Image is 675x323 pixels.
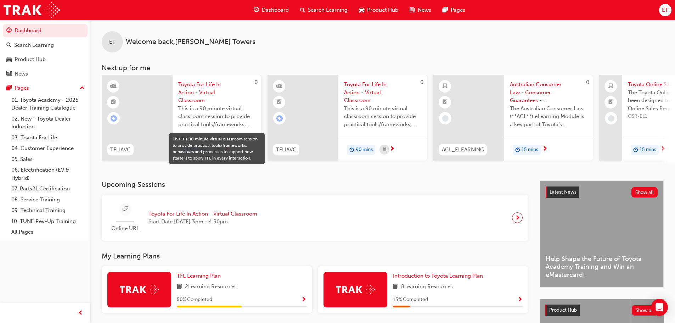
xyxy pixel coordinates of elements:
[546,255,658,279] span: Help Shape the Future of Toyota Academy Training and Win an eMastercard!
[300,6,305,15] span: search-icon
[9,227,88,238] a: All Pages
[3,39,88,52] a: Search Learning
[4,2,60,18] img: Trak
[546,186,658,198] a: Latest NewsShow all
[632,305,658,316] button: Show all
[254,6,259,15] span: guage-icon
[443,98,448,107] span: booktick-icon
[522,146,538,154] span: 15 mins
[510,80,587,105] span: Australian Consumer Law - Consumer Guarantees - eLearning module
[660,146,665,152] span: next-icon
[3,24,88,37] a: Dashboard
[262,6,289,14] span: Dashboard
[410,6,415,15] span: news-icon
[393,273,483,279] span: Introduction to Toyota Learning Plan
[3,23,88,82] button: DashboardSearch LearningProduct HubNews
[608,98,613,107] span: booktick-icon
[102,75,261,161] a: 0TFLIAVCToyota For Life In Action - Virtual ClassroomThis is a 90 minute virtual classroom sessio...
[102,180,528,189] h3: Upcoming Sessions
[126,38,255,46] span: Welcome back , [PERSON_NAME] Towers
[662,6,668,14] span: ET
[102,252,528,260] h3: My Learning Plans
[177,296,212,304] span: 50 % Completed
[640,146,656,154] span: 15 mins
[418,6,431,14] span: News
[515,145,520,155] span: duration-icon
[185,283,237,291] span: 2 Learning Resources
[148,218,257,226] span: Start Date: [DATE] 3pm - 4:30pm
[9,95,88,113] a: 01. Toyota Academy - 2025 Dealer Training Catalogue
[6,28,12,34] span: guage-icon
[608,82,613,91] span: laptop-icon
[111,115,117,122] span: learningRecordVerb_ENROLL-icon
[442,115,449,122] span: learningRecordVerb_NONE-icon
[177,283,182,291] span: book-icon
[451,6,465,14] span: Pages
[15,55,46,63] div: Product Hub
[633,145,638,155] span: duration-icon
[276,146,297,154] span: TFLIAVC
[383,145,386,154] span: calendar-icon
[393,296,428,304] span: 13 % Completed
[517,297,523,303] span: Show Progress
[107,200,523,235] a: Online URLToyota For Life In Action - Virtual ClassroomStart Date:[DATE] 3pm - 4:30pm
[173,136,261,161] div: This is a 90 minute virtual classroom session to provide practical tools/frameworks, behaviours a...
[433,75,593,161] a: 0ACL_ELEARNINGAustralian Consumer Law - Consumer Guarantees - eLearning moduleThe Australian Cons...
[608,115,614,122] span: learningRecordVerb_NONE-icon
[3,53,88,66] a: Product Hub
[401,283,453,291] span: 8 Learning Resources
[9,113,88,132] a: 02. New - Toyota Dealer Induction
[540,180,664,288] a: Latest NewsShow allHelp Shape the Future of Toyota Academy Training and Win an eMastercard!
[586,79,589,85] span: 0
[6,71,12,77] span: news-icon
[107,224,143,233] span: Online URL
[9,132,88,143] a: 03. Toyota For Life
[178,80,255,105] span: Toyota For Life In Action - Virtual Classroom
[254,79,258,85] span: 0
[111,98,116,107] span: booktick-icon
[301,297,306,303] span: Show Progress
[6,85,12,91] span: pages-icon
[359,6,364,15] span: car-icon
[123,205,128,214] span: sessionType_ONLINE_URL-icon
[308,6,348,14] span: Search Learning
[301,295,306,304] button: Show Progress
[389,146,395,152] span: next-icon
[515,213,520,223] span: next-icon
[268,75,427,161] a: 0TFLIAVCToyota For Life In Action - Virtual ClassroomThis is a 90 minute virtual classroom sessio...
[120,284,159,295] img: Trak
[344,105,421,129] span: This is a 90 minute virtual classroom session to provide practical tools/frameworks, behaviours a...
[9,183,88,194] a: 07. Parts21 Certification
[9,165,88,183] a: 06. Electrification (EV & Hybrid)
[9,205,88,216] a: 09. Technical Training
[442,146,484,154] span: ACL_ELEARNING
[109,38,116,46] span: ET
[659,4,671,16] button: ET
[550,189,576,195] span: Latest News
[15,70,28,78] div: News
[6,42,11,49] span: search-icon
[6,56,12,63] span: car-icon
[9,216,88,227] a: 10. TUNE Rev-Up Training
[15,84,29,92] div: Pages
[393,272,486,280] a: Introduction to Toyota Learning Plan
[542,146,547,152] span: next-icon
[14,41,54,49] div: Search Learning
[510,105,587,129] span: The Australian Consumer Law (**ACL**) eLearning Module is a key part of Toyota’s compliance progr...
[344,80,421,105] span: Toyota For Life In Action - Virtual Classroom
[178,105,255,129] span: This is a 90 minute virtual classroom session to provide practical tools/frameworks, behaviours a...
[549,307,577,313] span: Product Hub
[177,273,221,279] span: TFL Learning Plan
[443,82,448,91] span: learningResourceType_ELEARNING-icon
[393,283,398,291] span: book-icon
[9,194,88,205] a: 08. Service Training
[404,3,437,17] a: news-iconNews
[420,79,423,85] span: 0
[631,187,658,197] button: Show all
[90,64,675,72] h3: Next up for me
[148,210,257,218] span: Toyota For Life In Action - Virtual Classroom
[353,3,404,17] a: car-iconProduct Hub
[248,3,294,17] a: guage-iconDashboard
[111,82,116,91] span: learningResourceType_INSTRUCTOR_LED-icon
